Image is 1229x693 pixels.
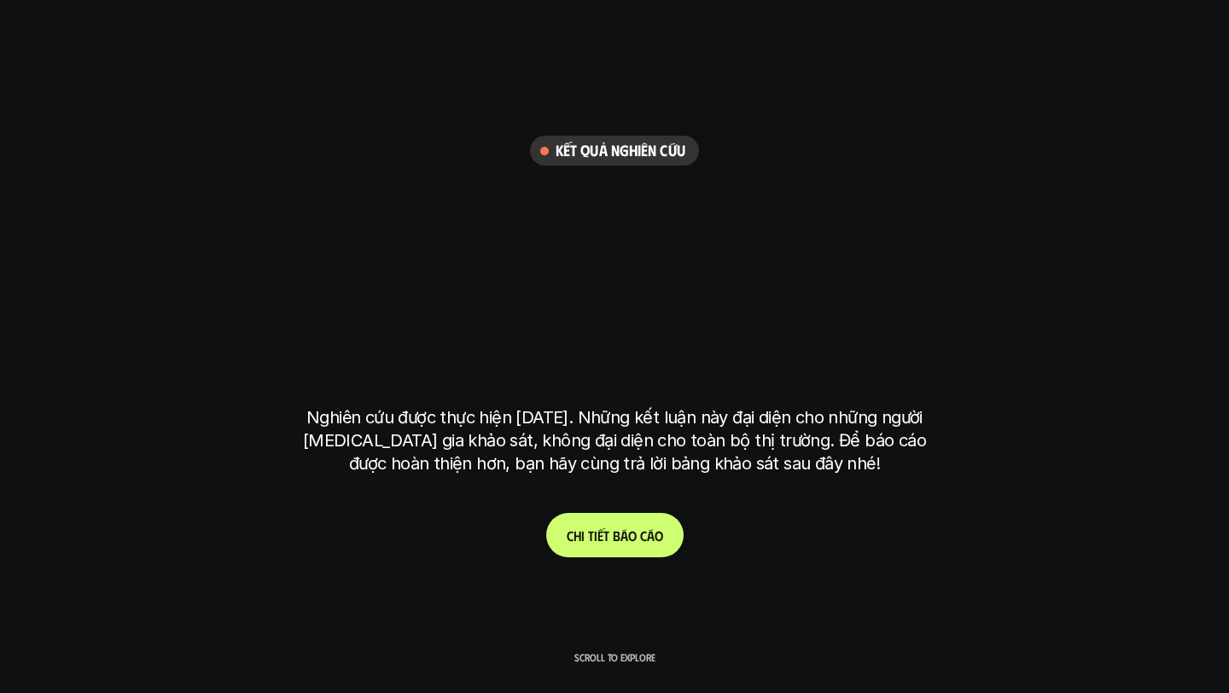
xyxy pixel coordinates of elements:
span: h [574,527,581,544]
span: t [603,527,609,544]
a: Chitiếtbáocáo [546,513,684,557]
span: C [567,527,574,544]
span: b [613,527,620,544]
span: i [594,527,597,544]
h6: Kết quả nghiên cứu [556,141,685,160]
span: á [620,527,628,544]
p: Nghiên cứu được thực hiện [DATE]. Những kết luận này đại diện cho những người [MEDICAL_DATA] gia ... [294,406,935,475]
span: o [655,527,663,544]
span: o [628,527,637,544]
span: t [588,527,594,544]
span: i [581,527,585,544]
h1: tại [GEOGRAPHIC_DATA] [311,317,919,389]
span: c [640,527,647,544]
span: ế [597,527,603,544]
span: á [647,527,655,544]
p: Scroll to explore [574,651,655,663]
h1: phạm vi công việc của [303,183,926,254]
